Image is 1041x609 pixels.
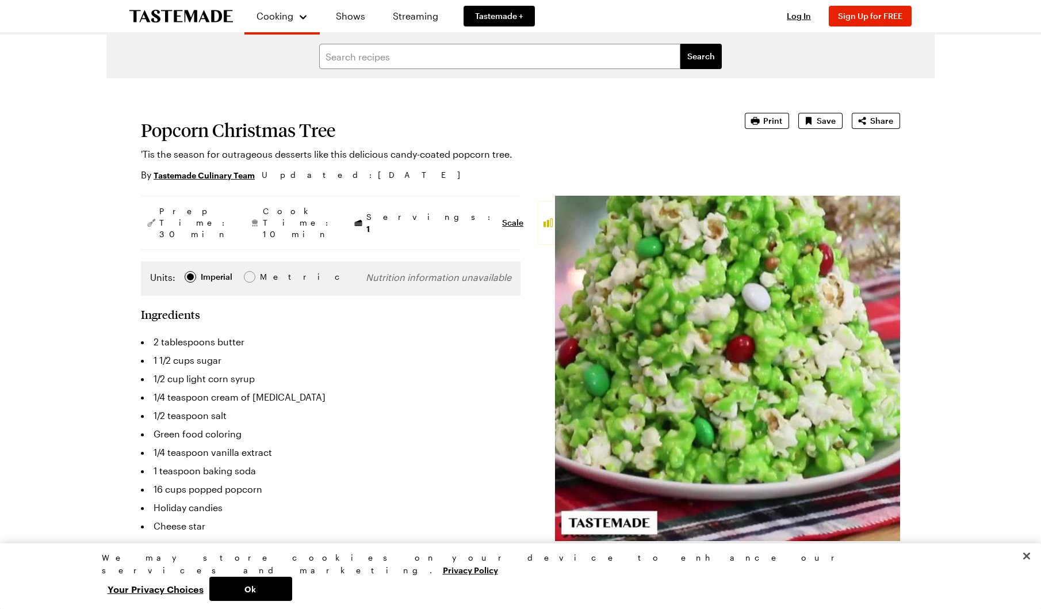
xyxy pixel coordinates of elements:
[870,115,893,127] span: Share
[150,271,175,284] label: Units:
[141,307,200,321] h2: Ingredients
[154,169,255,181] a: Tastemade Culinary Team
[366,223,370,234] span: 1
[129,10,233,23] a: To Tastemade Home Page
[256,5,308,28] button: Cooking
[443,564,498,575] a: More information about your privacy, opens in a new tab
[141,462,520,480] li: 1 teaspoon baking soda
[141,388,520,406] li: 1/4 teaspoon cream of [MEDICAL_DATA]
[838,11,902,21] span: Sign Up for FREE
[150,271,284,287] div: Imperial Metric
[209,577,292,601] button: Ok
[680,44,722,69] button: filters
[141,120,713,140] h1: Popcorn Christmas Tree
[141,498,520,517] li: Holiday candies
[141,147,713,161] p: 'Tis the season for outrageous desserts like this delicious candy-coated popcorn tree.
[102,577,209,601] button: Your Privacy Choices
[141,406,520,425] li: 1/2 teaspoon salt
[262,169,472,181] span: Updated : [DATE]
[763,115,782,127] span: Print
[1014,543,1039,569] button: Close
[502,217,523,229] button: Scale
[102,551,930,601] div: Privacy
[141,370,520,388] li: 1/2 cup light corn syrup
[141,425,520,443] li: Green food coloring
[260,271,285,283] span: Metric
[141,351,520,370] li: 1 1/2 cups sugar
[141,168,255,182] p: By
[159,205,231,240] span: Prep Time: 30 min
[319,44,680,69] input: Search recipes
[798,113,843,129] button: Save recipe
[141,333,520,351] li: 2 tablespoons butter
[787,11,811,21] span: Log In
[817,115,836,127] span: Save
[829,6,912,26] button: Sign Up for FREE
[201,271,232,283] div: Imperial
[366,272,511,283] span: Nutrition information unavailable
[464,6,535,26] a: Tastemade +
[141,517,520,535] li: Cheese star
[366,211,496,235] span: Servings:
[260,271,284,283] div: Metric
[745,113,789,129] button: Print
[141,443,520,462] li: 1/4 teaspoon vanilla extract
[475,10,523,22] span: Tastemade +
[141,480,520,498] li: 16 cups popped popcorn
[263,205,334,240] span: Cook Time: 10 min
[776,10,822,22] button: Log In
[852,113,900,129] button: Share
[102,551,930,577] div: We may store cookies on your device to enhance our services and marketing.
[687,51,715,62] span: Search
[201,271,234,283] span: Imperial
[257,10,293,21] span: Cooking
